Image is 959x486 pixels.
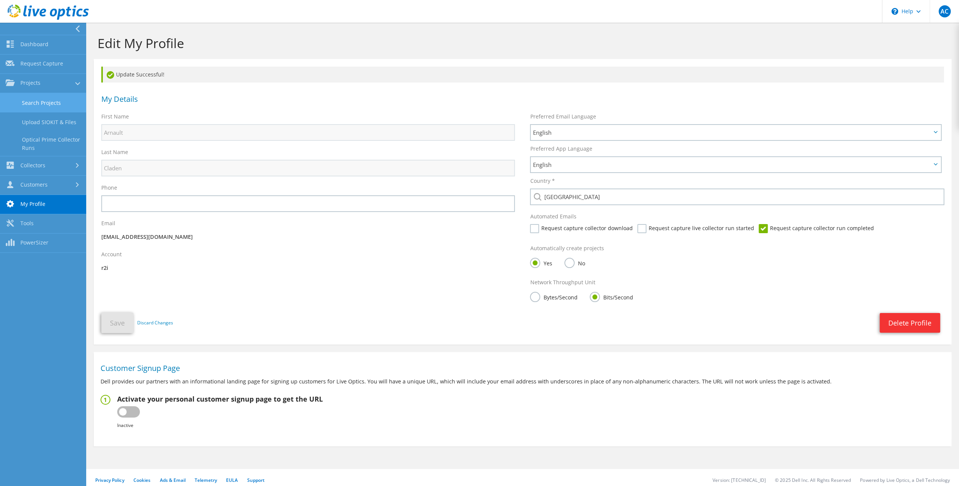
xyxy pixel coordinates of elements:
[101,264,515,272] p: r2i
[101,95,940,103] h1: My Details
[530,245,604,252] label: Automatically create projects
[137,319,173,327] a: Discard Changes
[590,292,633,301] label: Bits/Second
[880,313,940,333] a: Delete Profile
[775,477,851,483] li: © 2025 Dell Inc. All Rights Reserved
[530,224,632,233] label: Request capture collector download
[533,128,931,137] span: English
[101,113,129,120] label: First Name
[530,113,596,120] label: Preferred Email Language
[101,251,122,258] label: Account
[860,477,950,483] li: Powered by Live Optics, a Dell Technology
[533,160,931,169] span: English
[133,477,151,483] a: Cookies
[101,313,133,333] button: Save
[101,233,515,241] p: [EMAIL_ADDRESS][DOMAIN_NAME]
[530,213,576,220] label: Automated Emails
[226,477,238,483] a: EULA
[891,8,898,15] svg: \n
[247,477,265,483] a: Support
[117,422,133,428] b: Inactive
[101,364,941,372] h1: Customer Signup Page
[95,477,124,483] a: Privacy Policy
[117,395,323,403] h2: Activate your personal customer signup page to get the URL
[101,148,128,156] label: Last Name
[101,220,115,227] label: Email
[160,477,186,483] a: Ads & Email
[759,224,874,233] label: Request capture collector run completed
[195,477,217,483] a: Telemetry
[713,477,766,483] li: Version: [TECHNICAL_ID]
[530,279,595,286] label: Network Throughput Unit
[637,224,754,233] label: Request capture live collector run started
[98,35,944,51] h1: Edit My Profile
[530,292,577,301] label: Bytes/Second
[530,177,555,185] label: Country *
[101,67,944,83] div: Update Successful!
[564,258,585,267] label: No
[101,377,945,386] p: Dell provides our partners with an informational landing page for signing up customers for Live O...
[101,184,117,192] label: Phone
[530,258,552,267] label: Yes
[939,5,951,17] span: AC
[530,145,592,153] label: Preferred App Language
